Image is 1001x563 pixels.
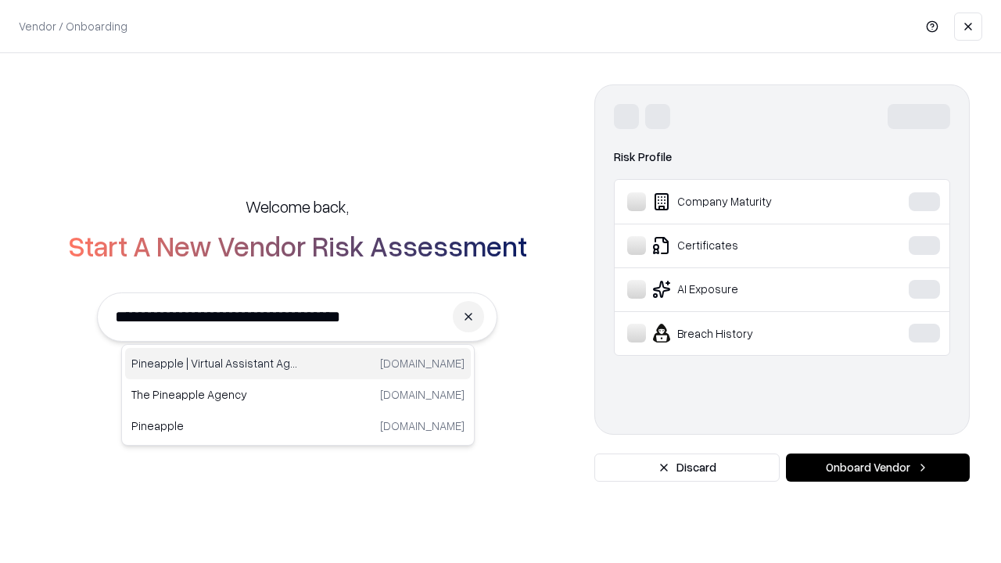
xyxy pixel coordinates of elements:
button: Discard [594,454,780,482]
div: Company Maturity [627,192,861,211]
p: The Pineapple Agency [131,386,298,403]
p: [DOMAIN_NAME] [380,386,465,403]
div: AI Exposure [627,280,861,299]
h5: Welcome back, [246,195,349,217]
div: Breach History [627,324,861,342]
p: [DOMAIN_NAME] [380,355,465,371]
p: [DOMAIN_NAME] [380,418,465,434]
p: Pineapple | Virtual Assistant Agency [131,355,298,371]
h2: Start A New Vendor Risk Assessment [68,230,527,261]
div: Certificates [627,236,861,255]
div: Suggestions [121,344,475,446]
button: Onboard Vendor [786,454,970,482]
div: Risk Profile [614,148,950,167]
p: Vendor / Onboarding [19,18,127,34]
p: Pineapple [131,418,298,434]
